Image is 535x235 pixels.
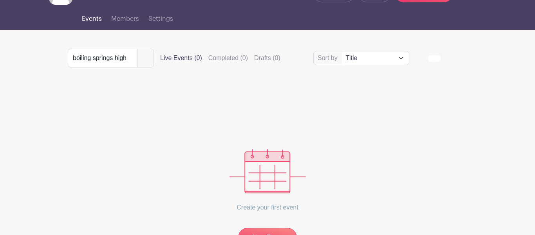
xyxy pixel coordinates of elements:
[230,149,306,193] img: events_empty-56550af544ae17c43cc50f3ebafa394433d06d5f1891c01edc4b5d1d59cfda54.svg
[160,53,202,63] label: Live Events (0)
[148,16,173,22] span: Settings
[82,16,102,22] span: Events
[148,5,173,30] a: Settings
[111,16,139,22] span: Members
[68,49,138,67] input: Search Events...
[230,193,306,222] p: Create your first event
[160,53,280,63] div: filters
[428,55,467,62] div: order and view
[318,53,340,63] label: Sort by
[111,5,139,30] a: Members
[254,53,280,63] label: Drafts (0)
[208,53,248,63] label: Completed (0)
[82,5,102,30] a: Events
